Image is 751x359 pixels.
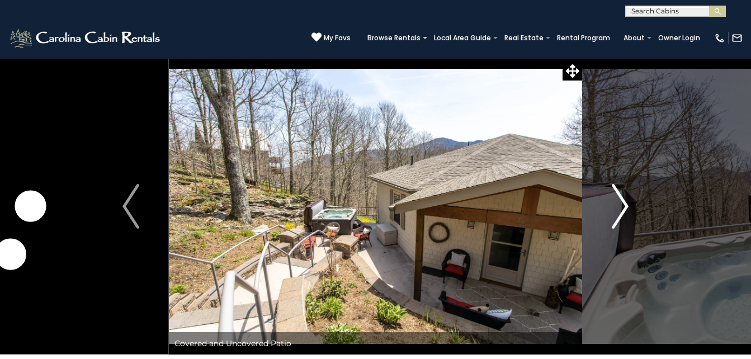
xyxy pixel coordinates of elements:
img: arrow [612,184,629,229]
a: Owner Login [653,30,706,46]
a: Rental Program [551,30,616,46]
button: Previous [93,58,169,355]
a: Browse Rentals [362,30,426,46]
a: Local Area Guide [428,30,497,46]
img: White-1-2.png [8,27,163,49]
a: My Favs [311,32,351,44]
a: About [618,30,650,46]
img: mail-regular-white.png [731,32,743,44]
img: arrow [122,184,139,229]
a: Real Estate [499,30,549,46]
button: Next [582,58,658,355]
img: phone-regular-white.png [714,32,725,44]
div: Covered and Uncovered Patio [169,332,582,355]
span: My Favs [324,33,351,43]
